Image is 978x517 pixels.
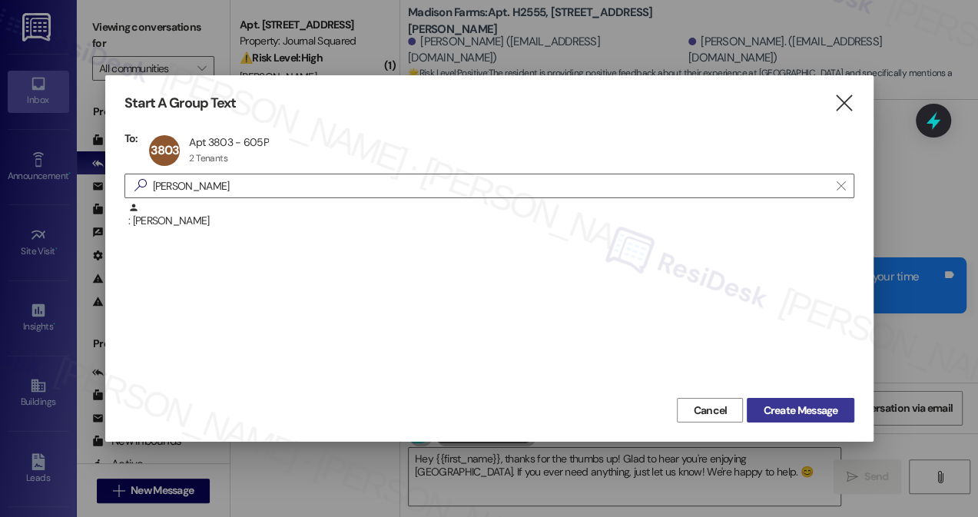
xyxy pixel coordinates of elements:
[829,174,854,197] button: Clear text
[124,131,138,145] h3: To:
[834,95,854,111] i: 
[763,403,837,419] span: Create Message
[124,94,237,112] h3: Start A Group Text
[747,398,854,423] button: Create Message
[189,152,227,164] div: 2 Tenants
[153,175,829,197] input: Search for any contact or apartment
[128,202,854,229] div: : [PERSON_NAME]
[151,142,180,158] span: 3803
[124,202,854,240] div: : [PERSON_NAME]
[128,177,153,194] i: 
[693,403,727,419] span: Cancel
[189,135,269,149] div: Apt 3803 - 605P
[837,180,845,192] i: 
[677,398,743,423] button: Cancel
